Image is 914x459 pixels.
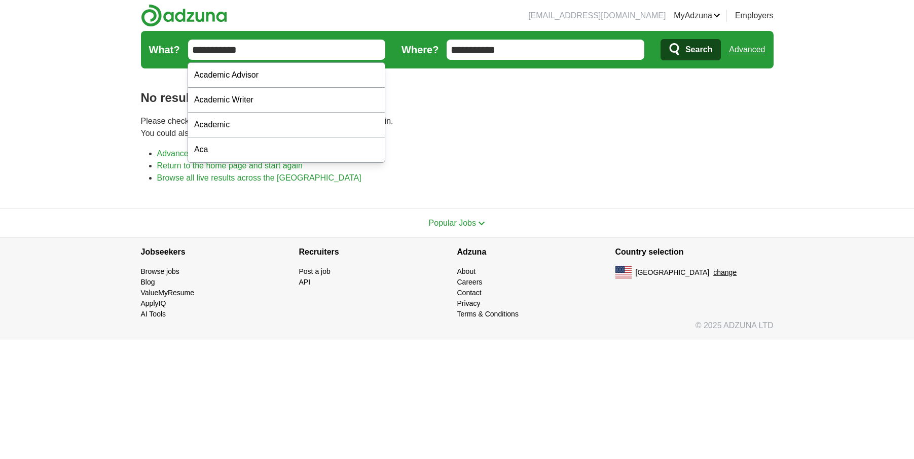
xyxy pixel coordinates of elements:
a: Advanced [729,40,765,60]
a: ApplyIQ [141,299,166,307]
a: Privacy [457,299,481,307]
span: Popular Jobs [429,219,476,227]
p: Please check your spelling or enter another search term and try again. You could also try one of ... [141,115,774,139]
h4: Country selection [615,238,774,266]
button: change [713,267,737,278]
span: Search [685,40,712,60]
div: Aca [188,137,385,162]
a: Browse jobs [141,267,179,275]
span: [GEOGRAPHIC_DATA] [636,267,710,278]
a: Post a job [299,267,331,275]
a: Contact [457,289,482,297]
a: Blog [141,278,155,286]
img: toggle icon [478,221,485,226]
img: US flag [615,266,632,278]
div: Academic Advisor [188,63,385,88]
a: MyAdzuna [674,10,720,22]
a: About [457,267,476,275]
a: API [299,278,311,286]
label: Where? [401,42,438,57]
a: Employers [735,10,774,22]
label: What? [149,42,180,57]
a: Browse all live results across the [GEOGRAPHIC_DATA] [157,173,361,182]
a: Careers [457,278,483,286]
li: [EMAIL_ADDRESS][DOMAIN_NAME] [528,10,666,22]
a: Advanced search [157,149,220,158]
a: Return to the home page and start again [157,161,303,170]
a: ValueMyResume [141,289,195,297]
div: Academic [188,113,385,137]
div: © 2025 ADZUNA LTD [133,320,782,340]
a: Terms & Conditions [457,310,519,318]
img: Adzuna logo [141,4,227,27]
div: Academic Writer [188,88,385,113]
button: Search [661,39,721,60]
a: AI Tools [141,310,166,318]
h1: No results found [141,89,774,107]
